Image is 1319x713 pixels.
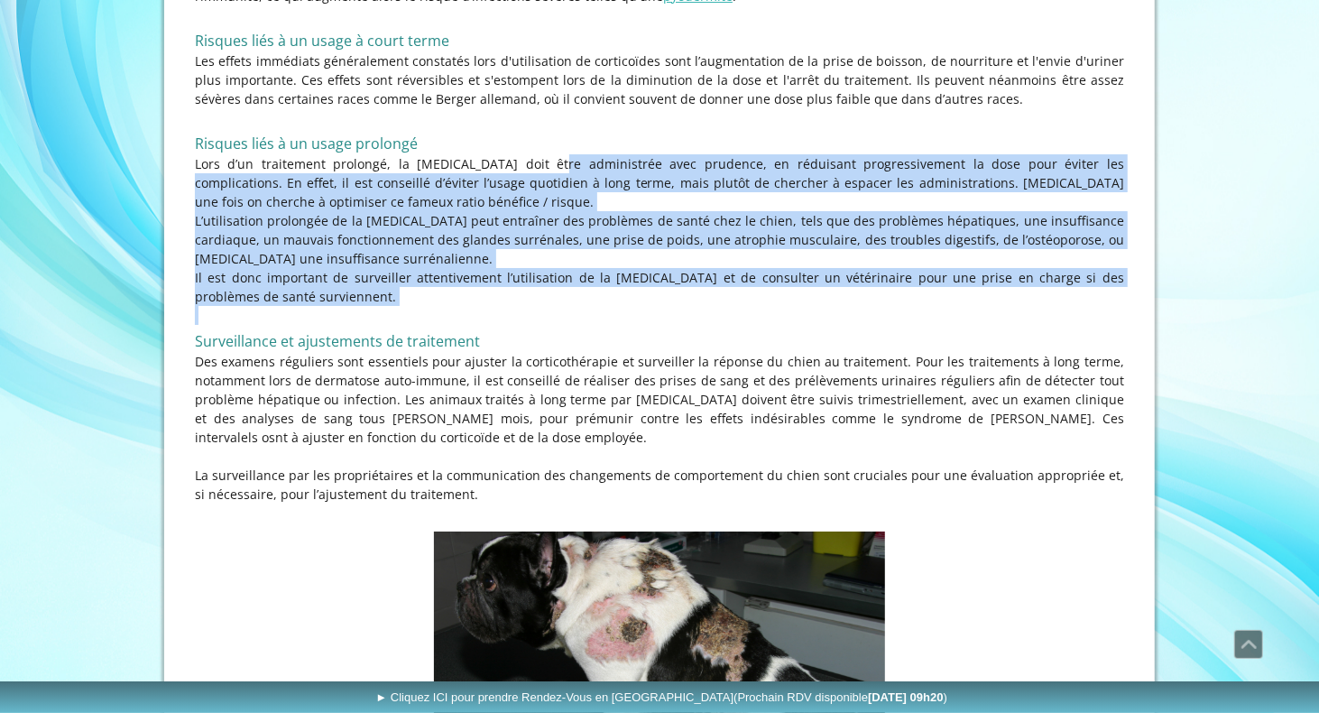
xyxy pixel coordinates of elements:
span: Défiler vers le haut [1235,631,1262,658]
span: (Prochain RDV disponible ) [733,690,947,704]
span: Surveillance et ajustements de traitement [195,331,480,351]
p: Les effets immédiats généralement constatés lors d'utilisation de corticoïdes sont l’augmentation... [195,51,1124,108]
a: Défiler vers le haut [1234,630,1263,659]
b: [DATE] 09h20 [868,690,944,704]
span: Risques liés à un usage prolongé [195,134,418,153]
span: ► Cliquez ICI pour prendre Rendez-Vous en [GEOGRAPHIC_DATA] [375,690,947,704]
p: La surveillance par les propriétaires et la communication des changements de comportement du chie... [195,466,1124,504]
p: L’utilisation prolongée de la [MEDICAL_DATA] peut entraîner des problèmes de santé chez le chien,... [195,211,1124,268]
p: Lors d’un traitement prolongé, la [MEDICAL_DATA] doit être administrée avec prudence, en réduisan... [195,154,1124,211]
span: Risques liés à un usage à court terme [195,31,449,51]
p: Il est donc important de surveiller attentivement l’utilisation de la [MEDICAL_DATA] et de consul... [195,268,1124,306]
p: Des examens réguliers sont essentiels pour ajuster la corticothérapie et surveiller la réponse du... [195,352,1124,447]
